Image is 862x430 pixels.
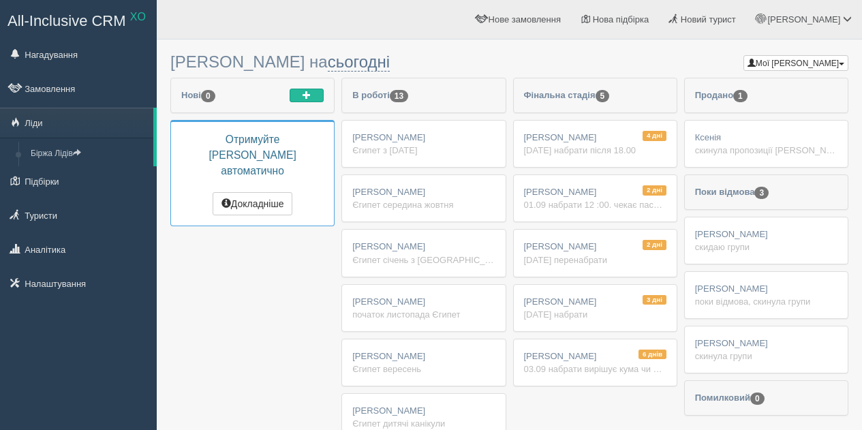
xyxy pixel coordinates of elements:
span: [PERSON_NAME] [695,229,768,239]
span: [PERSON_NAME] [695,283,768,294]
a: сьогодні [328,52,390,72]
div: Єгипет дитячі канікули [352,417,495,430]
span: [PERSON_NAME] [524,187,597,197]
span: All-Inclusive CRM [7,12,126,29]
span: [PERSON_NAME] [524,296,597,307]
a: All-Inclusive CRM XO [1,1,156,38]
div: Єгипет вересень [352,363,495,375]
div: 03.09 набрати вирішує кума чи відпустть [524,363,666,375]
span: Ксенія [695,132,721,142]
div: початок листопада Єгипет [352,308,495,321]
span: 2 дні [643,240,666,250]
div: Єгипет з [DATE] [352,144,495,157]
span: [PERSON_NAME] [352,241,425,251]
span: [PERSON_NAME] [524,241,597,251]
span: 0 [201,90,215,102]
span: [PERSON_NAME] [767,14,840,25]
span: 13 [390,90,408,102]
span: Фінальна стадія [524,90,610,100]
div: поки відмова, скинула групи [695,295,837,308]
span: [PERSON_NAME] [352,132,425,142]
span: [PERSON_NAME] [352,405,425,416]
span: В роботі [352,90,408,100]
span: [PERSON_NAME] [352,351,425,361]
h3: [PERSON_NAME] на [170,53,848,71]
span: 5 [596,90,610,102]
div: скинула групи [695,350,837,363]
div: [DATE] набрати після 18.00 [524,144,666,157]
span: Нове замовлення [489,14,561,25]
sup: XO [130,11,146,22]
div: скидаю групи [695,241,837,254]
span: 6 днів [638,350,666,360]
span: Нові [181,90,215,100]
span: [PERSON_NAME] [352,187,425,197]
span: Отримуйте [PERSON_NAME] автоматично [209,134,296,176]
span: [PERSON_NAME] [352,296,425,307]
span: 3 дні [643,295,666,305]
a: Біржа Лідів [25,142,153,166]
span: Продано [695,90,748,100]
span: 0 [750,393,765,405]
div: [DATE] перенабрати [524,254,666,266]
span: [PERSON_NAME] [524,132,597,142]
button: Мої [PERSON_NAME] [743,55,848,71]
span: 1 [733,90,748,102]
span: Нова підбірка [593,14,649,25]
div: скинула пропозиції [PERSON_NAME] [695,144,837,157]
span: Помилковий [695,393,765,403]
span: [PERSON_NAME] [695,338,768,348]
span: 2 дні [643,185,666,196]
span: [PERSON_NAME] [524,351,597,361]
div: Єгипет січень з [GEOGRAPHIC_DATA] [352,254,495,266]
span: 3 [754,187,769,199]
span: 4 дні [643,131,666,141]
div: 01.09 набрати 12 :00. чекає паспорт [524,198,666,211]
div: [DATE] набрати [524,308,666,321]
button: Докладніше [213,192,293,215]
span: Новий турист [681,14,736,25]
span: Поки відмова [695,187,769,197]
div: Єгипет середина жовтня [352,198,495,211]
